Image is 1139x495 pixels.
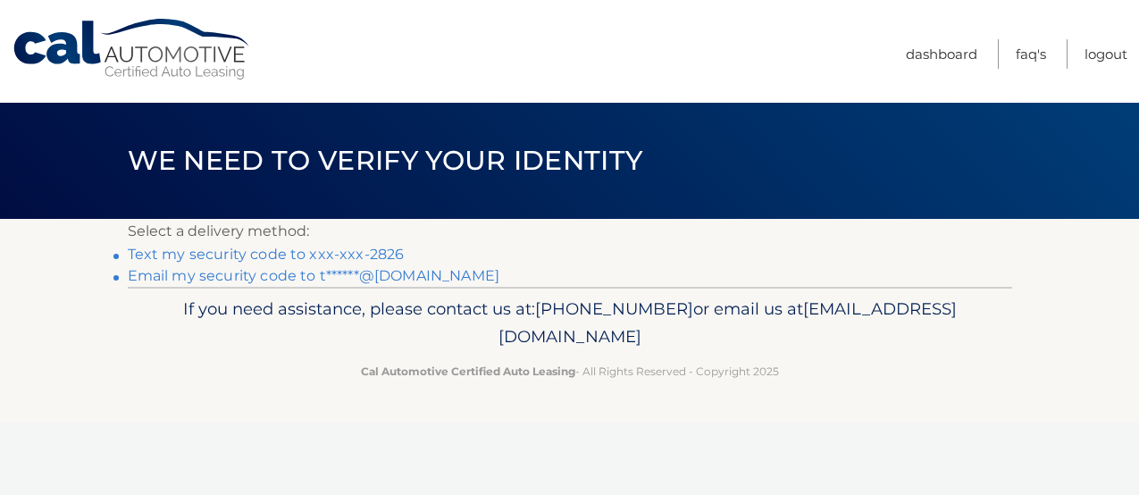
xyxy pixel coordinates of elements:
[535,298,693,319] span: [PHONE_NUMBER]
[128,144,643,177] span: We need to verify your identity
[139,362,1001,381] p: - All Rights Reserved - Copyright 2025
[128,219,1012,244] p: Select a delivery method:
[1016,39,1046,69] a: FAQ's
[1085,39,1127,69] a: Logout
[128,267,500,284] a: Email my security code to t******@[DOMAIN_NAME]
[12,18,253,81] a: Cal Automotive
[139,295,1001,352] p: If you need assistance, please contact us at: or email us at
[361,365,575,378] strong: Cal Automotive Certified Auto Leasing
[128,246,405,263] a: Text my security code to xxx-xxx-2826
[906,39,977,69] a: Dashboard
